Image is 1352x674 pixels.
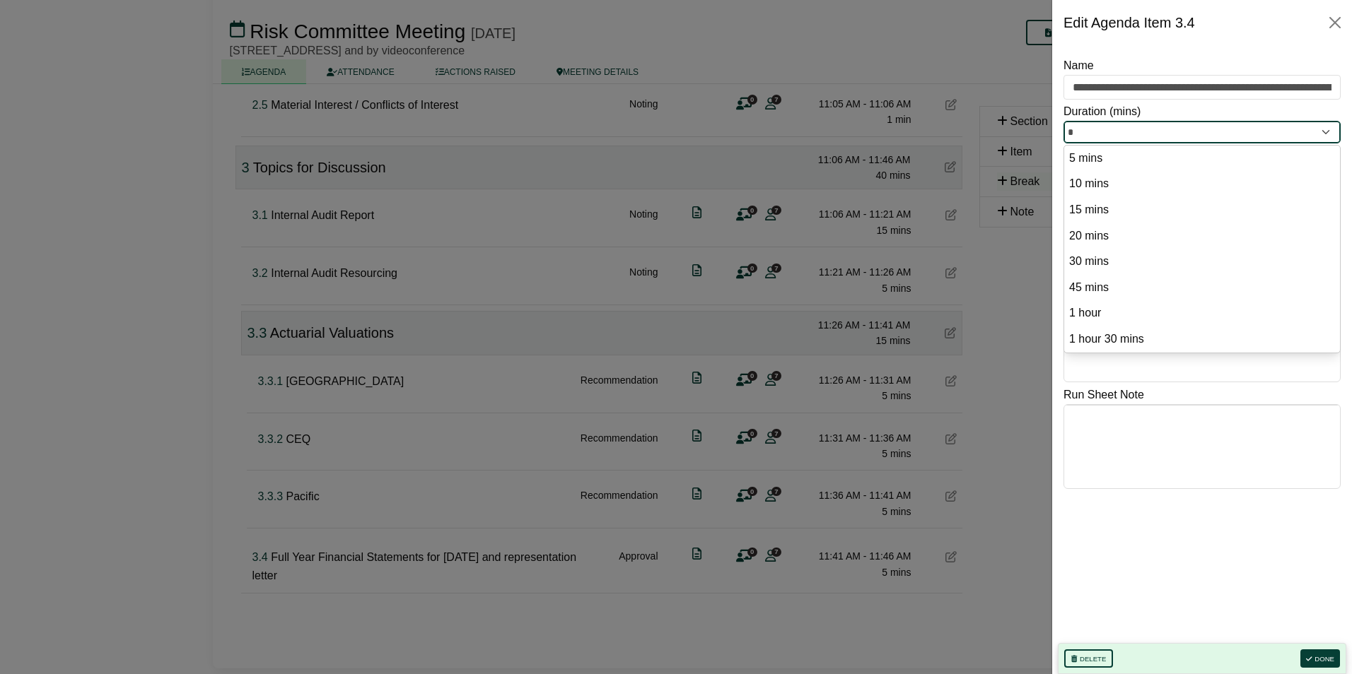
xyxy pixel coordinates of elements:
[1063,57,1094,75] label: Name
[1063,386,1144,404] label: Run Sheet Note
[1068,252,1336,271] option: 30 mins
[1064,249,1340,275] li: 30
[1068,304,1336,323] option: 1 hour
[1064,171,1340,197] li: 10
[1064,275,1340,301] li: 45
[1324,11,1346,34] button: Close
[1064,146,1340,172] li: 5
[1064,300,1340,326] li: 60
[1064,649,1113,668] button: Delete
[1064,326,1340,353] li: 90
[1068,330,1336,349] option: 1 hour 30 mins
[1068,278,1336,297] option: 45 mins
[1068,149,1336,168] option: 5 mins
[1064,223,1340,249] li: 20
[1300,649,1340,668] button: Done
[1063,11,1195,34] div: Edit Agenda Item 3.4
[1068,227,1336,246] option: 20 mins
[1064,197,1340,223] li: 15
[1063,102,1141,121] label: Duration (mins)
[1068,201,1336,220] option: 15 mins
[1068,175,1336,194] option: 10 mins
